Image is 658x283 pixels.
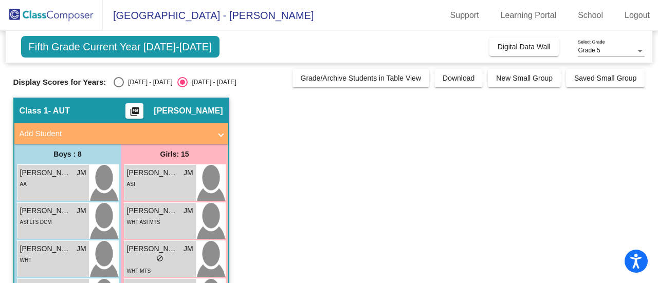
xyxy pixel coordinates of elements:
[434,69,483,87] button: Download
[188,78,236,87] div: [DATE] - [DATE]
[489,37,559,56] button: Digital Data Wall
[121,144,228,164] div: Girls: 15
[127,268,151,274] span: WHT MTS
[616,7,658,24] a: Logout
[184,167,193,178] span: JM
[77,205,86,216] span: JM
[20,128,211,140] mat-panel-title: Add Student
[20,181,27,187] span: AA
[20,167,71,178] span: [PERSON_NAME]
[301,74,422,82] span: Grade/Archive Students in Table View
[154,106,223,116] span: [PERSON_NAME]
[127,181,135,187] span: ASI
[127,243,178,254] span: [PERSON_NAME]
[14,144,121,164] div: Boys : 8
[492,7,565,24] a: Learning Portal
[13,78,106,87] span: Display Scores for Years:
[48,106,70,116] span: - AUT
[20,243,71,254] span: [PERSON_NAME]
[184,205,193,216] span: JM
[184,243,193,254] span: JM
[488,69,561,87] button: New Small Group
[20,205,71,216] span: [PERSON_NAME]
[20,106,48,116] span: Class 1
[578,47,600,54] span: Grade 5
[21,36,220,58] span: Fifth Grade Current Year [DATE]-[DATE]
[566,69,645,87] button: Saved Small Group
[442,7,487,24] a: Support
[127,219,160,225] span: WHT ASI MTS
[156,255,163,262] span: do_not_disturb_alt
[14,123,228,144] mat-expansion-panel-header: Add Student
[129,106,141,121] mat-icon: picture_as_pdf
[20,257,32,263] span: WHT
[77,243,86,254] span: JM
[498,43,551,51] span: Digital Data Wall
[124,78,172,87] div: [DATE] - [DATE]
[77,167,86,178] span: JM
[125,103,143,119] button: Print Students Details
[574,74,636,82] span: Saved Small Group
[103,7,314,24] span: [GEOGRAPHIC_DATA] - [PERSON_NAME]
[496,74,553,82] span: New Small Group
[114,77,236,87] mat-radio-group: Select an option
[127,205,178,216] span: [PERSON_NAME]
[443,74,474,82] span: Download
[570,7,611,24] a: School
[20,219,52,225] span: ASI LTS DCM
[293,69,430,87] button: Grade/Archive Students in Table View
[127,167,178,178] span: [PERSON_NAME]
